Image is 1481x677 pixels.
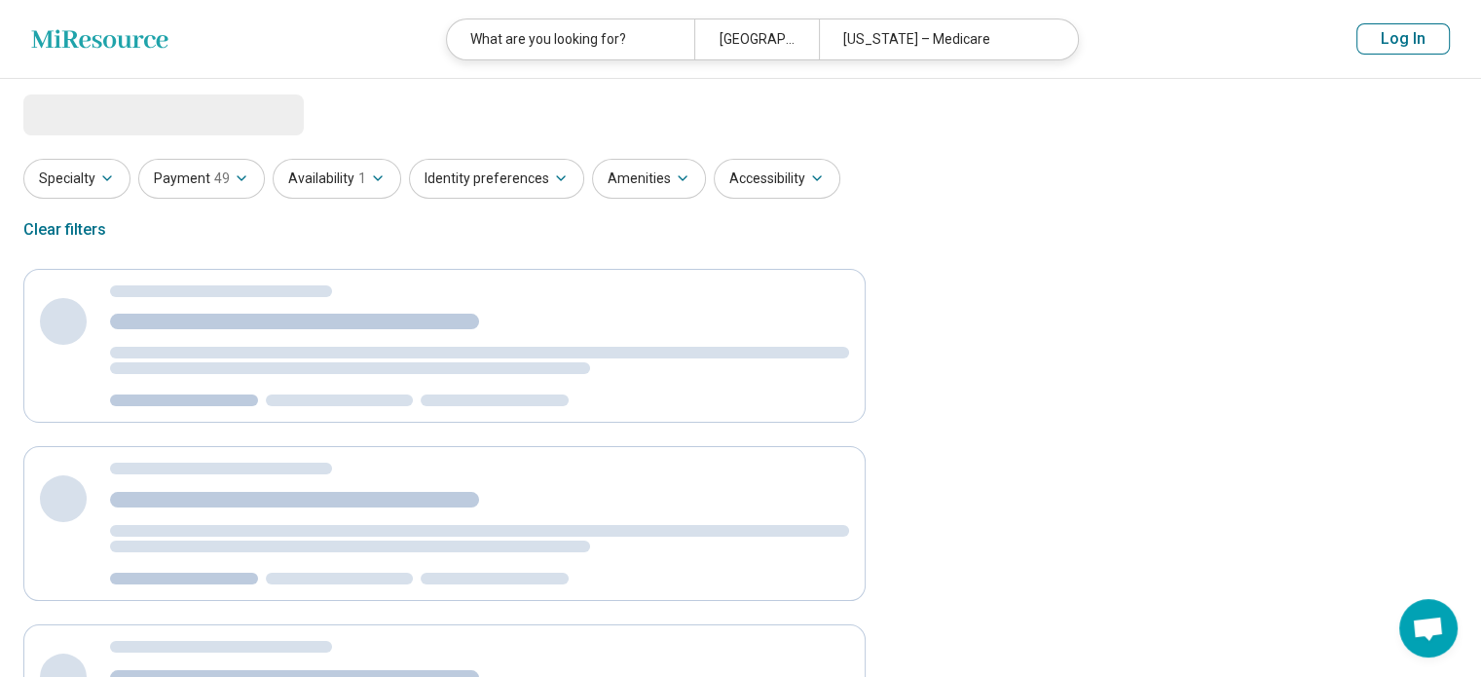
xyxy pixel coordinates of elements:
button: Accessibility [714,159,840,199]
button: Log In [1356,23,1450,55]
button: Availability1 [273,159,401,199]
button: Specialty [23,159,130,199]
div: Open chat [1399,599,1458,658]
div: Clear filters [23,207,106,253]
div: What are you looking for? [447,19,694,59]
button: Amenities [592,159,706,199]
div: [US_STATE] – Medicare [819,19,1066,59]
span: Loading... [23,94,187,133]
div: [GEOGRAPHIC_DATA], [GEOGRAPHIC_DATA] 20148 [694,19,818,59]
span: 49 [214,169,230,189]
button: Payment49 [138,159,265,199]
button: Identity preferences [409,159,584,199]
span: 1 [358,169,366,189]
